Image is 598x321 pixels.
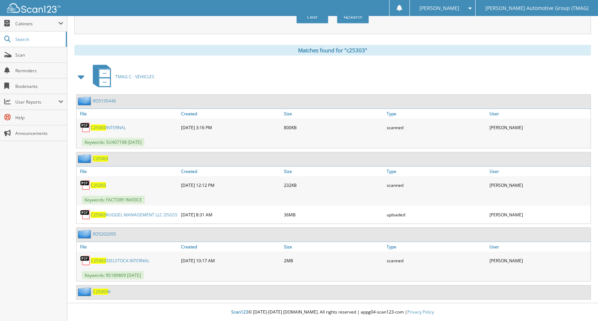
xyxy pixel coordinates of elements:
[93,156,108,162] a: C25303
[76,109,179,119] a: File
[91,258,106,264] span: C25303
[385,242,488,252] a: Type
[385,167,488,176] a: Type
[337,10,369,23] button: Search
[82,271,144,279] span: Keywords: RS189809 [DATE]
[488,207,591,222] div: [PERSON_NAME]
[93,289,111,295] a: C253036
[91,212,106,218] span: C25303
[282,207,385,222] div: 36MB
[80,122,91,133] img: PDF.png
[282,109,385,119] a: Size
[91,125,106,131] span: C25303
[282,178,385,192] div: 232KB
[488,253,591,268] div: [PERSON_NAME]
[78,230,93,238] img: folder2.png
[67,304,598,321] div: © [DATE]-[DATE] [DOMAIN_NAME]. All rights reserved | appg04-scan123-com |
[282,242,385,252] a: Size
[282,167,385,176] a: Size
[179,242,282,252] a: Created
[80,209,91,220] img: PDF.png
[488,178,591,192] div: [PERSON_NAME]
[93,98,116,104] a: RO5195446
[80,180,91,190] img: PDF.png
[93,231,116,237] a: RO5202095
[15,130,63,136] span: Announcements
[15,115,63,121] span: Help
[76,167,179,176] a: File
[385,207,488,222] div: uploaded
[80,255,91,266] img: PDF.png
[15,68,63,74] span: Reminders
[488,120,591,135] div: [PERSON_NAME]
[91,212,178,218] a: C25303KUGGEL MANAGEMENT LLC DSGSS
[385,120,488,135] div: scanned
[91,125,126,131] a: C25303INTERNAL
[15,52,63,58] span: Scan
[74,45,591,56] div: Matches found for "c25303"
[76,242,179,252] a: File
[15,83,63,89] span: Bookmarks
[179,207,282,222] div: [DATE] 8:31 AM
[488,167,591,176] a: User
[385,178,488,192] div: scanned
[179,178,282,192] div: [DATE] 12:12 PM
[419,6,459,10] span: [PERSON_NAME]
[179,109,282,119] a: Created
[407,309,434,315] a: Privacy Policy
[78,96,93,105] img: folder2.png
[93,289,108,295] span: C25303
[89,63,154,91] a: TMAG C - VEHICLES
[488,109,591,119] a: User
[296,10,328,23] button: Clear
[82,196,145,204] span: Keywords: FACTORY INVOICE
[488,242,591,252] a: User
[91,258,149,264] a: C25303!DELSTOCK INTERNAL
[7,3,60,13] img: scan123-logo-white.svg
[231,309,248,315] span: Scan123
[282,253,385,268] div: 2MB
[78,154,93,163] img: folder2.png
[78,287,93,296] img: folder2.png
[179,120,282,135] div: [DATE] 3:16 PM
[15,99,58,105] span: User Reports
[82,138,144,146] span: Keywords: SU407198 [DATE]
[385,253,488,268] div: scanned
[115,74,154,80] span: TMAG C - VEHICLES
[562,287,598,321] iframe: Chat Widget
[179,167,282,176] a: Created
[91,182,106,188] a: C25303
[385,109,488,119] a: Type
[282,120,385,135] div: 800KB
[15,21,58,27] span: Cabinets
[15,36,62,42] span: Search
[485,6,588,10] span: [PERSON_NAME] Automotive Group (TMAG)
[179,253,282,268] div: [DATE] 10:17 AM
